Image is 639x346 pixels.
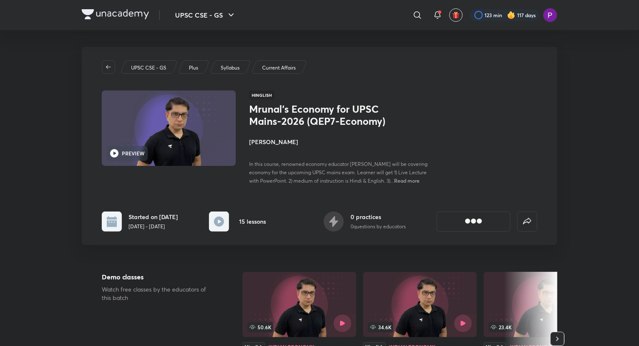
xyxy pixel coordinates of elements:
[394,177,420,184] span: Read more
[219,64,241,72] a: Syllabus
[82,9,149,21] a: Company Logo
[221,64,240,72] p: Syllabus
[261,64,297,72] a: Current Affairs
[350,212,406,221] h6: 0 practices
[189,64,198,72] p: Plus
[102,272,216,282] h5: Demo classes
[350,223,406,230] p: 0 questions by educators
[82,9,149,19] img: Company Logo
[517,212,537,232] button: false
[543,8,557,22] img: Preeti Pandey
[437,212,510,232] button: [object Object]
[100,90,237,167] img: Thumbnail
[489,322,513,332] span: 23.4K
[188,64,200,72] a: Plus
[452,11,460,19] img: avatar
[239,217,266,226] h6: 15 lessons
[507,11,515,19] img: streak
[449,8,463,22] button: avatar
[131,64,166,72] p: UPSC CSE - GS
[130,64,168,72] a: UPSC CSE - GS
[249,90,274,100] span: Hinglish
[249,137,437,146] h4: [PERSON_NAME]
[122,150,144,157] h6: PREVIEW
[170,7,241,23] button: UPSC CSE - GS
[247,322,273,332] span: 50.6K
[102,285,216,302] p: Watch free classes by the educators of this batch
[129,212,178,221] h6: Started on [DATE]
[368,322,393,332] span: 34.6K
[262,64,296,72] p: Current Affairs
[129,223,178,230] p: [DATE] - [DATE]
[249,161,428,184] span: In this course, renowned economy educator [PERSON_NAME] will be covering economy for the upcoming...
[249,103,386,127] h1: Mrunal’s Economy for UPSC Mains-2026 (QEP7-Economy)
